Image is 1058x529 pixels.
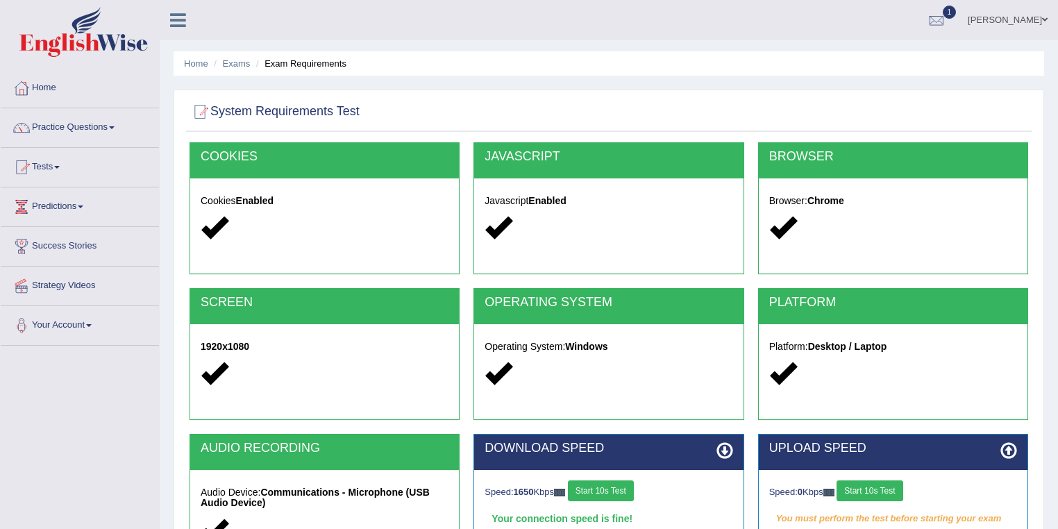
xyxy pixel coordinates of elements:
[1,306,159,341] a: Your Account
[1,227,159,262] a: Success Stories
[769,442,1017,455] h2: UPLOAD SPEED
[485,508,732,529] div: Your connection speed is fine!
[807,195,844,206] strong: Chrome
[1,108,159,143] a: Practice Questions
[485,196,732,206] h5: Javascript
[808,341,887,352] strong: Desktop / Laptop
[201,296,448,310] h2: SCREEN
[837,480,902,501] button: Start 10s Test
[1,69,159,103] a: Home
[201,341,249,352] strong: 1920x1080
[184,58,208,69] a: Home
[798,487,803,497] strong: 0
[485,342,732,352] h5: Operating System:
[485,442,732,455] h2: DOWNLOAD SPEED
[769,508,1017,529] em: You must perform the test before starting your exam
[201,487,448,509] h5: Audio Device:
[485,296,732,310] h2: OPERATING SYSTEM
[1,148,159,183] a: Tests
[201,487,430,508] strong: Communications - Microphone (USB Audio Device)
[554,489,565,496] img: ajax-loader-fb-connection.gif
[769,296,1017,310] h2: PLATFORM
[190,101,360,122] h2: System Requirements Test
[201,442,448,455] h2: AUDIO RECORDING
[223,58,251,69] a: Exams
[253,57,346,70] li: Exam Requirements
[823,489,834,496] img: ajax-loader-fb-connection.gif
[769,150,1017,164] h2: BROWSER
[201,196,448,206] h5: Cookies
[201,150,448,164] h2: COOKIES
[769,196,1017,206] h5: Browser:
[943,6,957,19] span: 1
[1,187,159,222] a: Predictions
[568,480,634,501] button: Start 10s Test
[769,342,1017,352] h5: Platform:
[565,341,607,352] strong: Windows
[1,267,159,301] a: Strategy Videos
[485,480,732,505] div: Speed: Kbps
[485,150,732,164] h2: JAVASCRIPT
[528,195,566,206] strong: Enabled
[514,487,534,497] strong: 1650
[236,195,274,206] strong: Enabled
[769,480,1017,505] div: Speed: Kbps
